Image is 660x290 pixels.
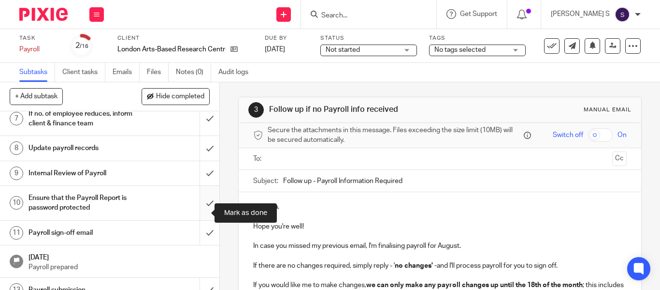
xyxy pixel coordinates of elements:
[142,88,210,105] button: Hide completed
[113,63,140,82] a: Emails
[75,40,88,51] div: 2
[617,130,627,140] span: On
[29,107,136,131] h1: If no. of employee reduces, inform client & finance team
[265,34,308,42] label: Due by
[10,112,23,125] div: 7
[29,262,210,272] p: Payroll prepared
[80,44,88,49] small: /16
[29,226,136,240] h1: Payroll sign-off email
[29,191,136,215] h1: Ensure that the Payroll Report is password protected
[248,102,264,118] div: 3
[19,63,55,82] a: Subtasks
[19,34,58,42] label: Task
[10,167,23,180] div: 9
[218,63,256,82] a: Audit logs
[551,9,610,19] p: [PERSON_NAME] S
[62,63,105,82] a: Client tasks
[326,46,360,53] span: Not started
[253,241,627,251] p: In case you missed my previous email, I'm finalising payroll for August.
[147,63,169,82] a: Files
[320,12,407,20] input: Search
[460,11,497,17] span: Get Support
[253,154,264,164] label: To:
[320,34,417,42] label: Status
[553,130,583,140] span: Switch off
[429,34,526,42] label: Tags
[29,250,210,262] h1: [DATE]
[584,106,631,114] div: Manual email
[615,7,630,22] img: svg%3E
[268,125,521,145] span: Secure the attachments in this message. Files exceeding the size limit (10MB) will be secured aut...
[253,261,627,271] p: If there are no changes required, simply reply - ' and I'll process payroll for you to sign off.
[10,88,63,105] button: + Add subtask
[253,176,278,186] label: Subject:
[253,202,627,212] p: Hi Roula,
[117,34,253,42] label: Client
[156,93,204,101] span: Hide completed
[10,196,23,210] div: 10
[395,262,437,269] strong: no changes' -
[253,222,627,231] p: Hope you're well!
[29,141,136,155] h1: Update payroll records
[117,45,226,54] p: London Arts-Based Research Centre Ltd
[29,166,136,181] h1: Internal Review of Payroll
[10,141,23,155] div: 8
[269,105,460,115] h1: Follow up if no Payroll info received
[612,152,627,166] button: Cc
[176,63,211,82] a: Notes (0)
[10,226,23,240] div: 11
[366,282,583,289] strong: we can only make any payroll changes up until the 18th of the month
[265,46,285,53] span: [DATE]
[19,45,58,54] div: Payroll
[434,46,486,53] span: No tags selected
[19,8,68,21] img: Pixie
